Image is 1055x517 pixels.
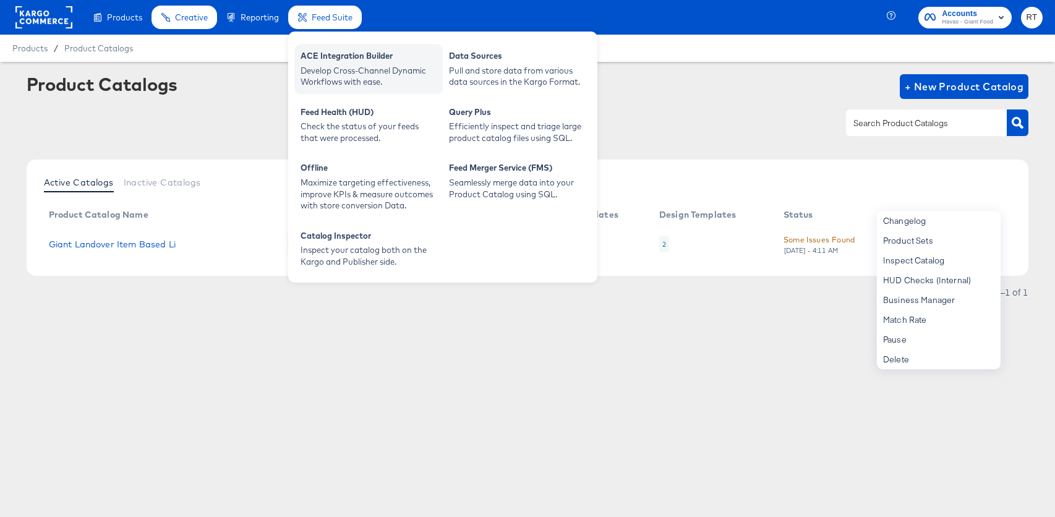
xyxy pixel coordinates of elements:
span: RT [1026,11,1038,25]
span: Products [107,12,142,22]
div: Some Issues Found [784,233,855,246]
span: + New Product Catalog [905,78,1024,95]
span: Accounts [942,7,993,20]
span: Active Catalogs [44,177,114,187]
div: 2 [662,239,666,249]
button: RT [1021,7,1043,28]
div: No. Products [288,210,343,220]
a: Product Catalogs [64,43,133,53]
div: Changelog [877,211,1001,231]
span: Reporting [241,12,279,22]
div: HUD Checks (Internal) [877,270,1001,290]
th: Action [899,205,969,225]
div: [DATE] - 4:11 AM [784,246,839,255]
span: Havas - Giant Food [942,17,993,27]
div: Business Manager [877,290,1001,310]
span: Feed Suite [312,12,352,22]
th: More [969,205,1016,225]
th: Status [774,205,899,225]
button: Some Issues Found[DATE] - 4:11 AM [784,233,855,255]
div: Match Rate [877,310,1001,330]
div: Product Catalog Name [49,210,148,220]
div: Inspect Catalog [877,250,1001,270]
span: Creative [175,12,208,22]
div: 2 [659,236,669,252]
button: AccountsHavas - Giant Food [918,7,1012,28]
span: Inactive Catalogs [124,177,201,187]
div: Design Templates [659,210,736,220]
div: Pause [877,330,1001,349]
div: Delete [877,349,1001,369]
button: + New Product Catalog [900,74,1029,99]
a: Giant Landover Item Based Li [49,239,176,249]
span: Products [12,43,48,53]
div: 85420 [288,236,315,252]
input: Search Product Catalogs [851,116,983,130]
div: Product Sets [877,231,1001,250]
span: / [48,43,64,53]
div: Product Catalogs [27,74,177,94]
